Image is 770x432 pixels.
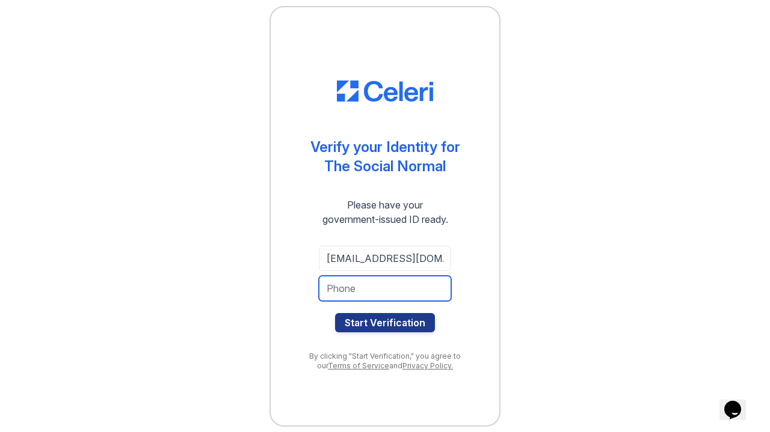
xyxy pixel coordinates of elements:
input: Phone [319,276,451,301]
div: By clicking "Start Verification," you agree to our and [295,351,475,371]
div: Please have your government-issued ID ready. [301,198,470,227]
input: Email [319,246,451,271]
iframe: chat widget [719,384,758,420]
div: Verify your Identity for The Social Normal [310,138,460,176]
a: Terms of Service [328,361,389,370]
button: Start Verification [335,313,435,332]
a: Privacy Policy. [402,361,453,370]
img: CE_Logo_Blue-a8612792a0a2168367f1c8372b55b34899dd931a85d93a1a3d3e32e68fde9ad4.png [337,81,433,102]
